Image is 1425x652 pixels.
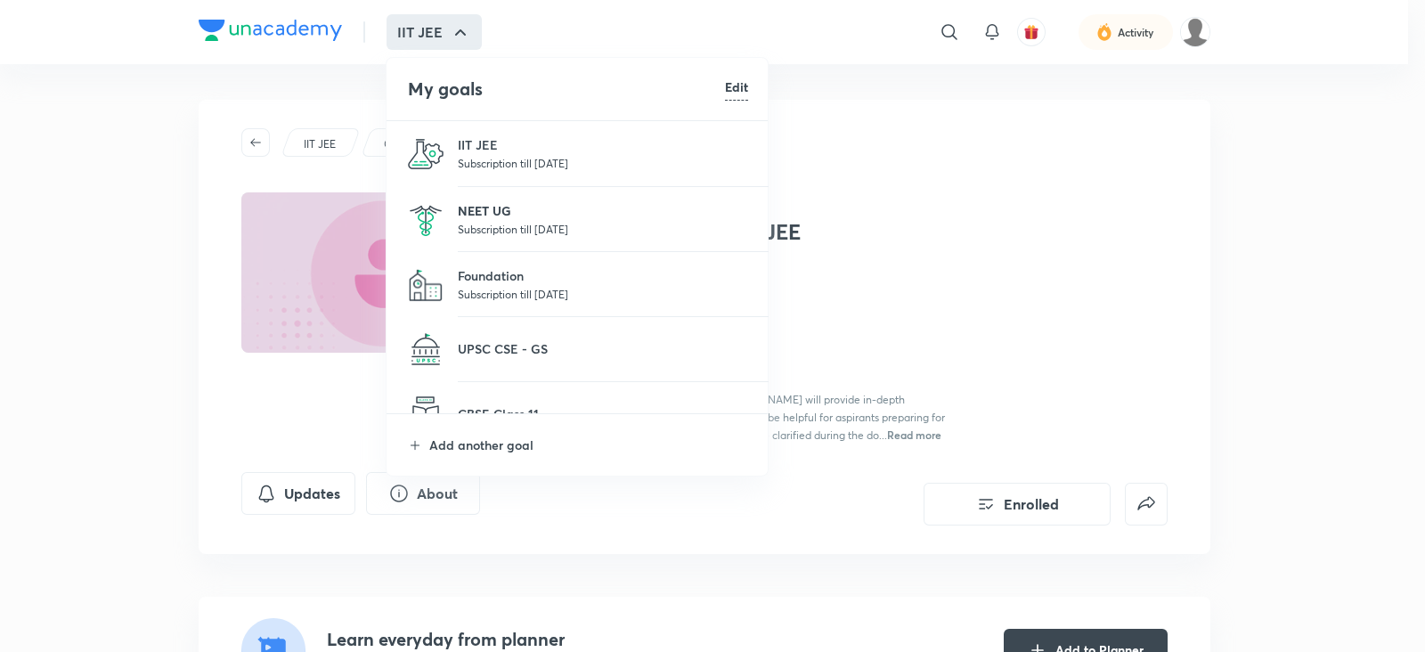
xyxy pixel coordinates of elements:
[408,267,444,303] img: Foundation
[408,331,444,367] img: UPSC CSE - GS
[408,396,444,432] img: CBSE Class 11
[408,76,725,102] h4: My goals
[725,77,748,96] h6: Edit
[458,220,748,238] p: Subscription till [DATE]
[458,135,748,154] p: IIT JEE
[458,404,748,423] p: CBSE Class 11
[429,436,748,454] p: Add another goal
[458,201,748,220] p: NEET UG
[458,285,748,303] p: Subscription till [DATE]
[408,202,444,238] img: NEET UG
[458,339,748,358] p: UPSC CSE - GS
[458,266,748,285] p: Foundation
[458,154,748,172] p: Subscription till [DATE]
[408,136,444,172] img: IIT JEE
